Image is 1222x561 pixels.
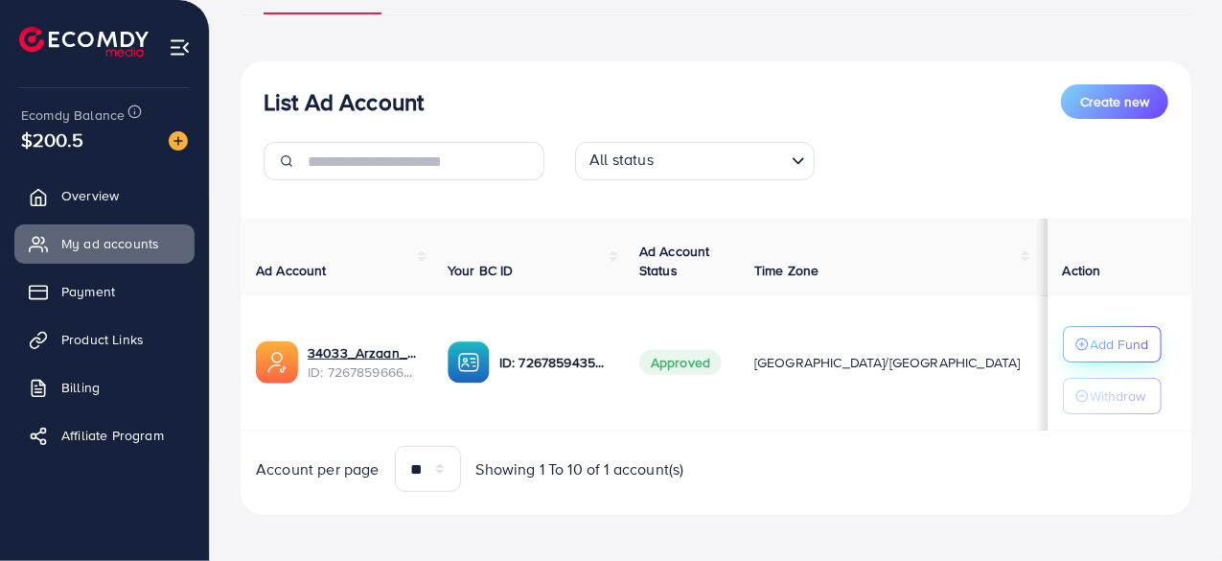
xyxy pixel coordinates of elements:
button: Add Fund [1063,326,1162,362]
a: Billing [14,368,195,407]
span: $200.5 [20,108,84,172]
span: Account per page [256,458,380,480]
span: Billing [61,378,100,397]
span: Payment [61,282,115,301]
span: Ad Account Status [639,242,710,280]
a: Product Links [14,320,195,359]
span: Product Links [61,330,144,349]
img: image [169,131,188,151]
p: ID: 7267859435417419778 [499,351,609,374]
a: Overview [14,176,195,215]
div: Search for option [575,142,815,180]
span: Affiliate Program [61,426,164,445]
span: Your BC ID [448,261,514,280]
a: Affiliate Program [14,416,195,455]
span: [GEOGRAPHIC_DATA]/[GEOGRAPHIC_DATA] [754,353,1021,372]
img: ic-ads-acc.e4c84228.svg [256,341,298,384]
input: Search for option [659,146,784,175]
span: Action [1063,261,1101,280]
span: Time Zone [754,261,819,280]
span: Showing 1 To 10 of 1 account(s) [476,458,684,480]
span: Create new [1080,92,1149,111]
p: Add Fund [1091,333,1149,356]
a: 34033_Arzaan_1692180454768 [308,343,417,362]
img: menu [169,36,191,58]
iframe: Chat [1141,475,1208,547]
button: Withdraw [1063,378,1162,414]
h3: List Ad Account [264,88,424,116]
img: logo [19,27,149,57]
span: Ad Account [256,261,327,280]
a: My ad accounts [14,224,195,263]
p: Withdraw [1091,385,1146,408]
span: All status [586,145,657,175]
span: ID: 7267859666359664641 [308,362,417,382]
div: <span class='underline'>34033_Arzaan_1692180454768</span></br>7267859666359664641 [308,343,417,383]
span: Overview [61,186,119,205]
button: Create new [1061,84,1168,119]
img: ic-ba-acc.ded83a64.svg [448,341,490,384]
span: Approved [639,350,722,375]
span: My ad accounts [61,234,159,253]
span: Ecomdy Balance [21,105,125,125]
a: Payment [14,272,195,311]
